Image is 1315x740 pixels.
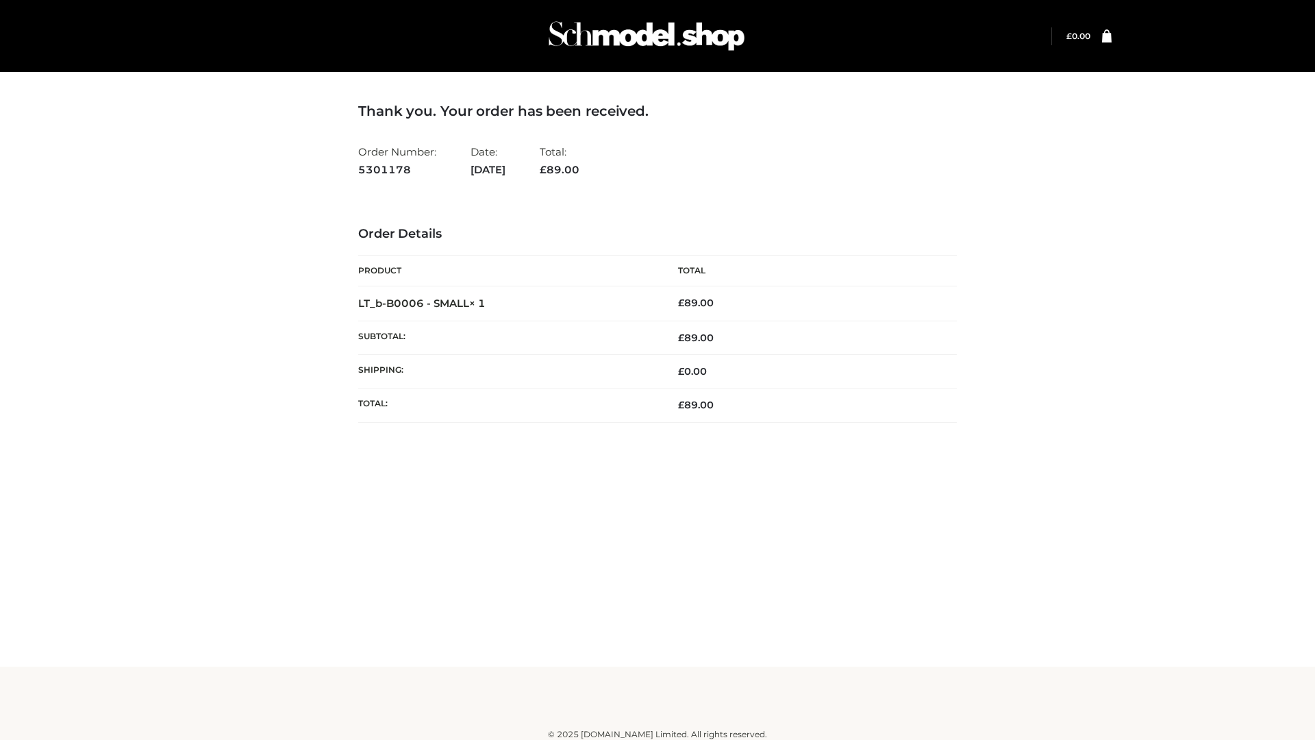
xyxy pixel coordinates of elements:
span: £ [678,332,684,344]
h3: Order Details [358,227,957,242]
span: £ [678,365,684,378]
span: 89.00 [678,332,714,344]
th: Total [657,256,957,286]
img: Schmodel Admin 964 [544,9,749,63]
bdi: 0.00 [1066,31,1090,41]
li: Date: [471,140,505,182]
li: Order Number: [358,140,436,182]
span: 89.00 [678,399,714,411]
h3: Thank you. Your order has been received. [358,103,957,119]
strong: 5301178 [358,161,436,179]
li: Total: [540,140,579,182]
bdi: 89.00 [678,297,714,309]
strong: × 1 [469,297,486,310]
strong: LT_b-B0006 - SMALL [358,297,486,310]
th: Total: [358,388,657,422]
span: 89.00 [540,163,579,176]
bdi: 0.00 [678,365,707,378]
th: Product [358,256,657,286]
span: £ [678,297,684,309]
span: £ [678,399,684,411]
a: £0.00 [1066,31,1090,41]
th: Shipping: [358,355,657,388]
th: Subtotal: [358,321,657,354]
span: £ [540,163,547,176]
span: £ [1066,31,1072,41]
strong: [DATE] [471,161,505,179]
